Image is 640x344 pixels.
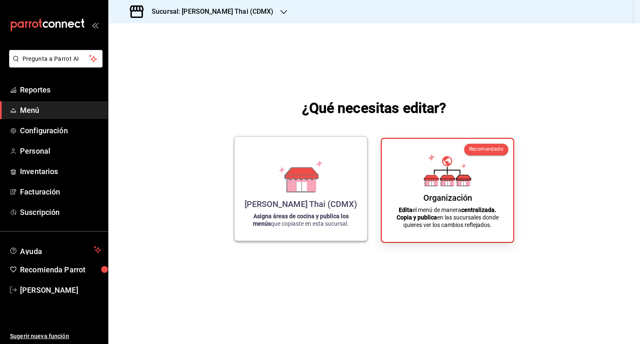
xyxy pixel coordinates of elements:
strong: Edita [399,207,412,213]
span: [PERSON_NAME] [20,284,101,296]
span: Inventarios [20,166,101,177]
p: el menú de manera en las sucursales donde quieres ver los cambios reflejados. [392,206,503,229]
h3: Sucursal: [PERSON_NAME] Thai (CDMX) [145,7,274,17]
strong: Asigna áreas de cocina y publica los menús [253,213,349,227]
span: Recomendado [469,146,503,152]
span: Reportes [20,84,101,95]
span: Facturación [20,186,101,197]
a: Pregunta a Parrot AI [6,60,102,69]
span: Suscripción [20,207,101,218]
div: Organización [423,193,472,203]
p: que copiaste en esta sucursal. [245,212,357,227]
strong: Copia y publica [397,214,437,221]
button: open_drawer_menu [92,22,98,28]
span: Recomienda Parrot [20,264,101,275]
button: Pregunta a Parrot AI [9,50,102,67]
span: Personal [20,145,101,157]
span: Menú [20,105,101,116]
div: [PERSON_NAME] Thai (CDMX) [245,199,357,209]
h1: ¿Qué necesitas editar? [302,98,447,118]
span: Pregunta a Parrot AI [22,55,90,63]
span: Sugerir nueva función [10,332,101,341]
span: Configuración [20,125,101,136]
span: Ayuda [20,245,90,255]
strong: centralizada. [461,207,496,213]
